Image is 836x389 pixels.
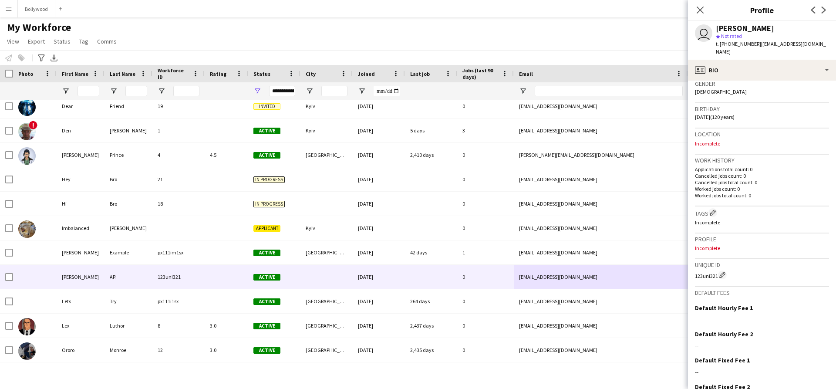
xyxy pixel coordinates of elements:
span: Not rated [721,33,742,39]
span: Comms [97,37,117,45]
div: 4 [152,143,205,167]
h3: Default Fixed Fee 1 [695,356,750,364]
div: Prince [104,143,152,167]
span: Email [519,71,533,77]
div: [EMAIL_ADDRESS][DOMAIN_NAME] [514,289,688,313]
img: Ororo Monroe [18,342,36,360]
div: [DATE] [353,167,405,191]
input: Last Name Filter Input [125,86,147,96]
span: Invited [253,103,280,110]
div: 8 [152,314,205,338]
div: [EMAIL_ADDRESS][DOMAIN_NAME] [514,118,688,142]
h3: Work history [695,156,829,164]
input: City Filter Input [321,86,347,96]
div: Ororo [57,338,104,362]
div: Imbalanced [57,216,104,240]
p: Worked jobs count: 0 [695,186,829,192]
div: Dear [57,94,104,118]
div: [EMAIL_ADDRESS][DOMAIN_NAME] [514,265,688,289]
span: Active [253,152,280,159]
h3: Default fees [695,289,829,297]
div: Bio [688,60,836,81]
div: 0 [457,289,514,313]
div: 264 days [405,289,457,313]
div: [GEOGRAPHIC_DATA] [300,143,353,167]
div: [PERSON_NAME] [104,118,152,142]
span: Active [253,250,280,256]
p: Applications total count: 0 [695,166,829,173]
button: Open Filter Menu [519,87,527,95]
div: [DATE] [353,362,405,386]
div: 123uni321 [695,271,829,279]
p: Cancelled jobs count: 0 [695,173,829,179]
div: 2,437 days [405,314,457,338]
div: [PERSON_NAME] [57,240,104,264]
div: Bro [104,167,152,191]
span: In progress [253,201,285,207]
div: px111im1sx [152,240,205,264]
div: 1 [457,240,514,264]
div: -- [695,315,829,323]
a: View [3,36,23,47]
div: [DATE] [353,118,405,142]
div: Lex [57,314,104,338]
div: [EMAIL_ADDRESS][DOMAIN_NAME] [514,94,688,118]
div: Luthor [104,314,152,338]
h3: Location [695,130,829,138]
div: 18 [152,192,205,216]
div: px111i1sx [152,289,205,313]
button: Open Filter Menu [358,87,366,95]
div: Kyiv [300,216,353,240]
div: 2,410 days [405,143,457,167]
div: 3.5 [205,362,248,386]
span: [DATE] (120 years) [695,114,735,120]
div: 0 [457,167,514,191]
app-action-btn: Export XLSX [49,53,59,63]
div: Hey [57,167,104,191]
div: 12 [152,338,205,362]
span: Joined [358,71,375,77]
a: Tag [76,36,92,47]
input: Workforce ID Filter Input [173,86,199,96]
h3: Tags [695,208,829,217]
div: Example [104,240,152,264]
div: 21 [152,167,205,191]
div: Kyiv [300,118,353,142]
span: t. [PHONE_NUMBER] [716,41,761,47]
div: API [104,265,152,289]
div: [DATE] [353,94,405,118]
div: 0 [457,192,514,216]
div: 3.0 [205,338,248,362]
h3: Default Hourly Fee 2 [695,330,753,338]
div: 19 [152,94,205,118]
button: Bollywood [18,0,55,17]
button: Open Filter Menu [158,87,165,95]
span: Export [28,37,45,45]
div: 4.5 [205,143,248,167]
div: [GEOGRAPHIC_DATA] [300,314,353,338]
div: [DATE] [353,265,405,289]
div: -- [695,342,829,349]
div: 0 [457,94,514,118]
div: [PERSON_NAME][EMAIL_ADDRESS][DOMAIN_NAME] [514,362,688,386]
span: Active [253,298,280,305]
a: Status [50,36,74,47]
img: Dear Friend [18,98,36,116]
a: Export [24,36,48,47]
div: 84 days [405,362,457,386]
p: Incomplete [695,245,829,251]
div: [PERSON_NAME][EMAIL_ADDRESS][DOMAIN_NAME] [514,143,688,167]
h3: Unique ID [695,261,829,269]
span: Jobs (last 90 days) [462,67,498,80]
div: Bro [104,192,152,216]
div: 0 [457,216,514,240]
div: Cobblepot [104,362,152,386]
span: Active [253,128,280,134]
button: Open Filter Menu [62,87,70,95]
div: Hi [57,192,104,216]
div: [PERSON_NAME] [57,143,104,167]
div: 3 [457,362,514,386]
div: [GEOGRAPHIC_DATA] [300,240,353,264]
img: Den Abramov [18,123,36,140]
div: Lets [57,289,104,313]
